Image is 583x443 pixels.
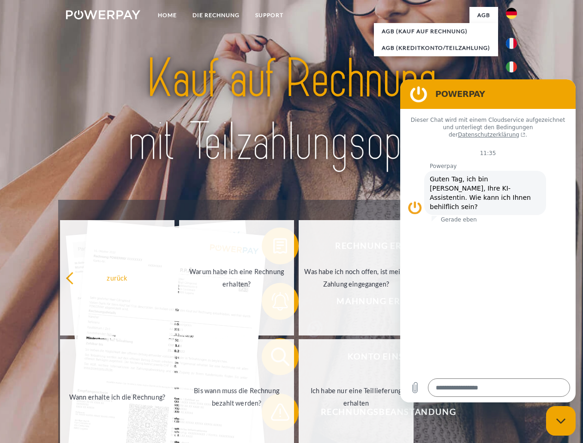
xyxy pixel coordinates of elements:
[469,7,498,24] a: agb
[506,38,517,49] img: fr
[185,384,288,409] div: Bis wann muss die Rechnung bezahlt werden?
[66,271,169,284] div: zurück
[374,23,498,40] a: AGB (Kauf auf Rechnung)
[400,79,576,402] iframe: Messaging-Fenster
[247,7,291,24] a: SUPPORT
[185,7,247,24] a: DIE RECHNUNG
[88,44,495,177] img: title-powerpay_de.svg
[66,390,169,403] div: Wann erhalte ich die Rechnung?
[374,40,498,56] a: AGB (Kreditkonto/Teilzahlung)
[546,406,576,436] iframe: Schaltfläche zum Öffnen des Messaging-Fensters; Konversation läuft
[150,7,185,24] a: Home
[304,265,408,290] div: Was habe ich noch offen, ist meine Zahlung eingegangen?
[506,61,517,72] img: it
[304,384,408,409] div: Ich habe nur eine Teillieferung erhalten
[185,265,288,290] div: Warum habe ich eine Rechnung erhalten?
[299,220,414,335] a: Was habe ich noch offen, ist meine Zahlung eingegangen?
[506,8,517,19] img: de
[66,10,140,19] img: logo-powerpay-white.svg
